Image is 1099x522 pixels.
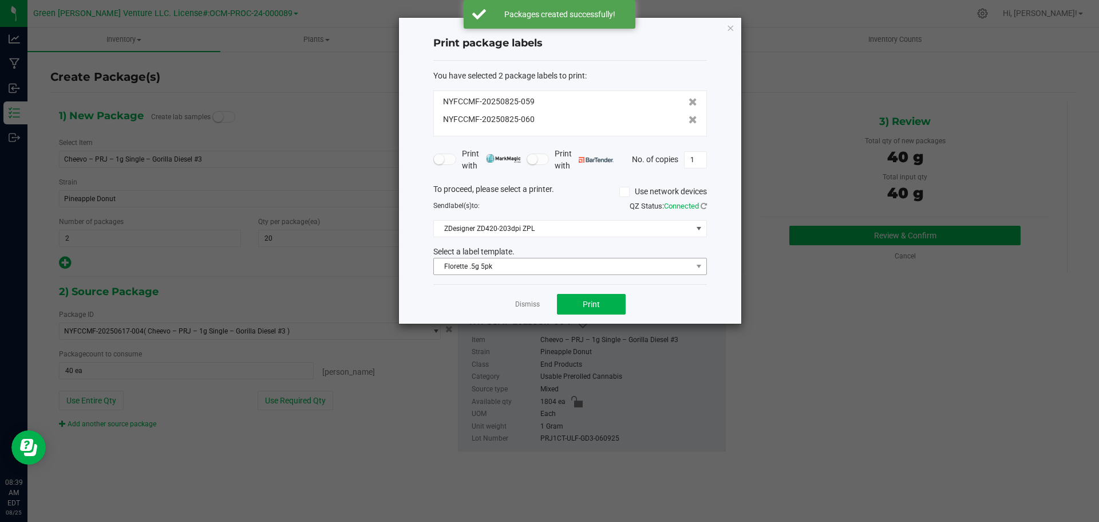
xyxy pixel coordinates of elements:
span: Print [583,300,600,309]
iframe: Resource center [11,430,46,465]
span: ZDesigner ZD420-203dpi ZPL [434,221,692,237]
div: Packages created successfully! [492,9,627,20]
img: mark_magic_cybra.png [486,154,521,163]
span: Connected [664,202,699,210]
div: Select a label template. [425,246,715,258]
img: bartender.png [579,157,614,163]
span: Print with [462,148,521,172]
span: NYFCCMF-20250825-059 [443,96,535,108]
span: Print with [555,148,614,172]
h4: Print package labels [433,36,707,51]
a: Dismiss [515,300,540,309]
span: Send to: [433,202,480,210]
button: Print [557,294,626,315]
span: label(s) [449,202,472,210]
div: To proceed, please select a printer. [425,183,715,201]
div: : [433,70,707,82]
span: Florette .5g 5pk [434,258,692,274]
span: You have selected 2 package labels to print [433,71,585,80]
span: QZ Status: [630,202,707,210]
span: NYFCCMF-20250825-060 [443,113,535,125]
label: Use network devices [619,186,707,198]
span: No. of copies [632,154,678,163]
